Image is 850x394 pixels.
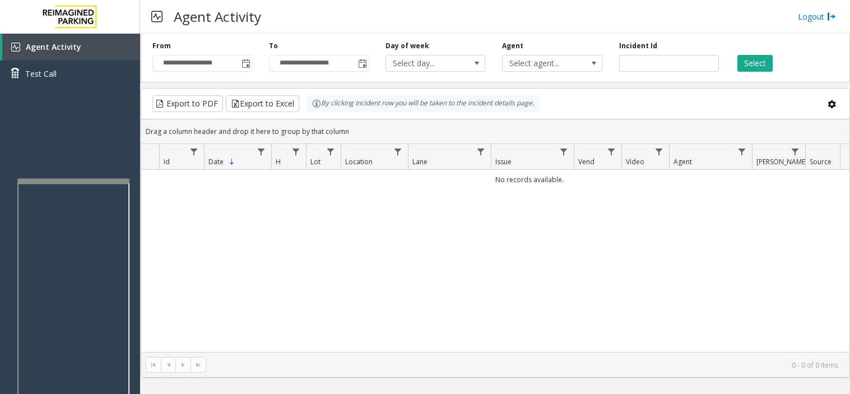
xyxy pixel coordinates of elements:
label: Incident Id [619,41,657,51]
span: Id [164,157,170,166]
span: Select day... [386,55,465,71]
span: Toggle popup [239,55,252,71]
div: Data table [141,144,849,352]
a: Agent Filter Menu [735,144,750,159]
span: Video [626,157,644,166]
img: logout [827,11,836,22]
img: pageIcon [151,3,162,30]
span: Agent Activity [26,41,81,52]
button: Select [737,55,773,72]
label: Day of week [385,41,429,51]
button: Export to Excel [226,95,299,112]
a: Id Filter Menu [187,144,202,159]
span: Issue [495,157,512,166]
div: By clicking Incident row you will be taken to the incident details page. [306,95,540,112]
a: Lane Filter Menu [473,144,489,159]
a: Video Filter Menu [652,144,667,159]
span: Vend [578,157,594,166]
a: Location Filter Menu [391,144,406,159]
span: Lane [412,157,428,166]
span: Select agent... [503,55,582,71]
a: Agent Activity [2,34,140,61]
a: Logout [798,11,836,22]
span: Lot [310,157,321,166]
div: Drag a column header and drop it here to group by that column [141,122,849,141]
span: Agent [674,157,692,166]
h3: Agent Activity [168,3,267,30]
img: 'icon' [11,43,20,52]
button: Export to PDF [152,95,223,112]
span: H [276,157,281,166]
span: Source [810,157,832,166]
label: From [152,41,171,51]
label: Agent [502,41,523,51]
a: Parker Filter Menu [788,144,803,159]
kendo-pager-info: 0 - 0 of 0 items [213,360,838,370]
a: H Filter Menu [289,144,304,159]
span: [PERSON_NAME] [756,157,807,166]
span: Date [208,157,224,166]
a: Date Filter Menu [254,144,269,159]
a: Vend Filter Menu [604,144,619,159]
img: infoIcon.svg [312,99,321,108]
span: Location [345,157,373,166]
span: Sortable [227,157,236,166]
span: Test Call [25,68,57,80]
a: Issue Filter Menu [556,144,572,159]
span: Toggle popup [356,55,368,71]
label: To [269,41,278,51]
a: Lot Filter Menu [323,144,338,159]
